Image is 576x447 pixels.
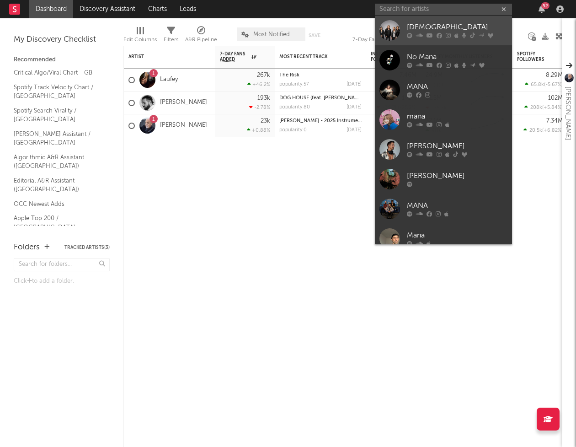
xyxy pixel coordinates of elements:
[14,258,110,271] input: Search for folders...
[548,95,563,101] div: 102M
[220,51,249,62] span: 7-Day Fans Added
[14,152,101,171] a: Algorithmic A&R Assistant ([GEOGRAPHIC_DATA])
[14,213,101,232] a: Apple Top 200 / [GEOGRAPHIC_DATA]
[14,176,101,194] a: Editorial A&R Assistant ([GEOGRAPHIC_DATA])
[375,45,512,75] a: No Mana
[261,118,270,124] div: 23k
[539,5,545,13] button: 52
[375,4,512,15] input: Search for artists
[544,105,561,110] span: +5.84 %
[352,34,421,45] div: 7-Day Fans Added (7-Day Fans Added)
[545,82,561,87] span: -5.67 %
[347,105,362,110] div: [DATE]
[279,118,377,124] a: [PERSON_NAME] - 2025 Instrumental Mix
[531,82,544,87] span: 65.8k
[164,34,178,45] div: Filters
[407,111,507,122] div: mana
[279,128,307,133] div: popularity: 0
[14,199,101,209] a: OCC Newest Adds
[375,75,512,105] a: MÄNA
[279,96,362,101] div: DOG HOUSE (feat. Julia Wolf & Yeat)
[14,129,101,148] a: [PERSON_NAME] Assistant / [GEOGRAPHIC_DATA]
[375,164,512,194] a: [PERSON_NAME]
[375,224,512,253] a: Mana
[14,68,101,78] a: Critical Algo/Viral Chart - GB
[160,122,207,129] a: [PERSON_NAME]
[123,34,157,45] div: Edit Columns
[347,82,362,87] div: [DATE]
[14,82,101,101] a: Spotify Track Velocity Chart / [GEOGRAPHIC_DATA]
[279,54,348,59] div: Most Recent Track
[279,105,310,110] div: popularity: 80
[546,118,563,124] div: 7.34M
[529,128,542,133] span: 20.5k
[257,72,270,78] div: 267k
[279,73,362,78] div: The Risk
[407,141,507,152] div: [PERSON_NAME]
[247,81,270,87] div: +46.2 %
[546,72,563,78] div: 8.29M
[371,51,403,62] div: Instagram Followers
[544,128,561,133] span: +6.82 %
[257,95,270,101] div: 193k
[541,2,549,9] div: 52
[160,99,207,107] a: [PERSON_NAME]
[407,230,507,241] div: Mana
[309,33,320,38] button: Save
[164,23,178,49] div: Filters
[407,81,507,92] div: MÄNA
[64,245,110,250] button: Tracked Artists(3)
[14,276,110,287] div: Click to add a folder.
[375,105,512,135] a: mana
[185,34,217,45] div: A&R Pipeline
[14,54,110,65] div: Recommended
[279,73,299,78] a: The Risk
[14,242,40,253] div: Folders
[375,16,512,45] a: [DEMOGRAPHIC_DATA]
[375,135,512,164] a: [PERSON_NAME]
[407,52,507,63] div: No Mana
[247,127,270,133] div: +0.88 %
[375,194,512,224] a: MANA
[407,171,507,182] div: [PERSON_NAME]
[249,104,270,110] div: -2.78 %
[407,200,507,211] div: MANA
[517,51,549,62] div: Spotify Followers
[347,128,362,133] div: [DATE]
[14,34,110,45] div: My Discovery Checklist
[160,76,178,84] a: Laufey
[123,23,157,49] div: Edit Columns
[525,81,563,87] div: ( )
[279,96,381,101] a: DOG HOUSE (feat. [PERSON_NAME] & Yeat)
[279,118,362,124] div: James - 2025 Instrumental Mix
[279,82,309,87] div: popularity: 57
[253,32,290,38] span: Most Notified
[352,23,421,49] div: 7-Day Fans Added (7-Day Fans Added)
[185,23,217,49] div: A&R Pipeline
[530,105,542,110] span: 208k
[407,22,507,33] div: [DEMOGRAPHIC_DATA]
[128,54,197,59] div: Artist
[562,86,573,140] div: [PERSON_NAME]
[524,104,563,110] div: ( )
[14,106,101,124] a: Spotify Search Virality / [GEOGRAPHIC_DATA]
[523,127,563,133] div: ( )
